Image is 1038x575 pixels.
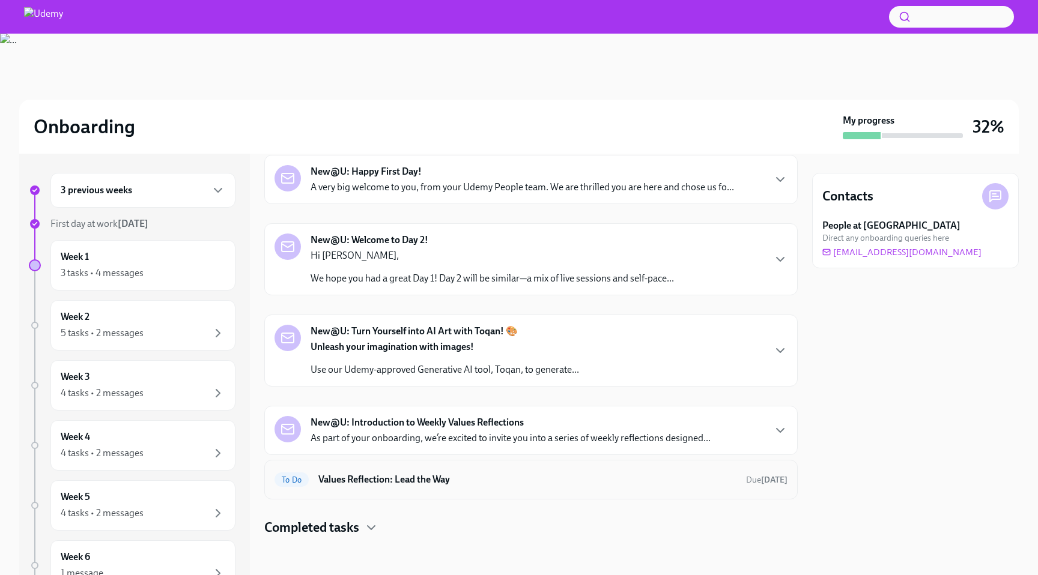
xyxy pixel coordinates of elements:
h6: Week 3 [61,370,90,384]
span: Direct any onboarding queries here [822,232,949,244]
strong: [DATE] [118,218,148,229]
h3: 32% [973,116,1004,137]
span: Due [746,475,788,485]
strong: Unleash your imagination with images! [311,341,474,352]
a: First day at work[DATE] [29,217,235,230]
h6: Week 5 [61,490,90,504]
a: [EMAIL_ADDRESS][DOMAIN_NAME] [822,246,982,258]
p: Use our Udemy-approved Generative AI tool, Toqan, to generate... [311,363,579,376]
div: 5 tasks • 2 messages [61,327,144,340]
p: A very big welcome to you, from your Udemy People team. We are thrilled you are here and chose us... [311,181,734,194]
strong: My progress [843,114,894,127]
a: To DoValues Reflection: Lead the WayDue[DATE] [275,470,788,489]
a: Week 54 tasks • 2 messages [29,480,235,531]
p: Hi [PERSON_NAME], [311,249,674,262]
p: We hope you had a great Day 1! Day 2 will be similar—a mix of live sessions and self-pace... [311,272,674,285]
strong: [DATE] [761,475,788,485]
h6: Week 6 [61,550,90,564]
h4: Completed tasks [264,519,359,537]
a: Week 25 tasks • 2 messages [29,300,235,351]
div: Completed tasks [264,519,798,537]
strong: New@U: Introduction to Weekly Values Reflections [311,416,524,429]
p: As part of your onboarding, we’re excited to invite you into a series of weekly reflections desig... [311,432,711,445]
div: 4 tasks • 2 messages [61,387,144,400]
div: 3 tasks • 4 messages [61,266,144,280]
h6: 3 previous weeks [61,184,132,197]
h6: Values Reflection: Lead the Way [318,473,736,486]
h6: Week 2 [61,310,90,324]
h6: Week 4 [61,430,90,444]
a: Week 13 tasks • 4 messages [29,240,235,291]
h4: Contacts [822,187,873,205]
div: 4 tasks • 2 messages [61,507,144,520]
a: Week 44 tasks • 2 messages [29,420,235,471]
span: September 15th, 2025 10:00 [746,474,788,486]
a: Week 34 tasks • 2 messages [29,360,235,411]
strong: People at [GEOGRAPHIC_DATA] [822,219,961,232]
h2: Onboarding [34,115,135,139]
strong: New@U: Happy First Day! [311,165,422,178]
span: First day at work [50,218,148,229]
strong: New@U: Welcome to Day 2! [311,233,428,247]
strong: New@U: Turn Yourself into AI Art with Toqan! 🎨 [311,325,518,338]
img: Udemy [24,7,63,26]
h6: Week 1 [61,250,89,263]
span: To Do [275,475,309,484]
div: 3 previous weeks [50,173,235,208]
div: 4 tasks • 2 messages [61,447,144,460]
